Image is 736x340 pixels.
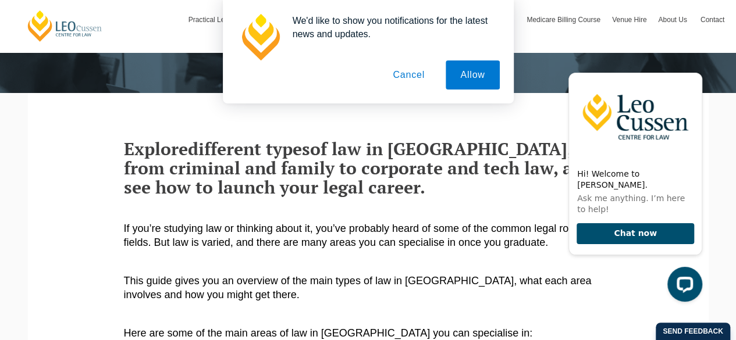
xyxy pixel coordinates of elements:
[446,60,499,90] button: Allow
[124,327,533,339] span: Here are some of the main areas of law in [GEOGRAPHIC_DATA] you can specialise in:
[237,14,283,60] img: notification icon
[559,63,707,311] iframe: LiveChat chat widget
[124,223,602,248] span: If you’re studying law or thinking about it, you’ve probably heard of some of the common legal ro...
[124,137,594,199] span: of law in [GEOGRAPHIC_DATA], from criminal and family to corporate and tech law, and see how to l...
[124,275,592,300] span: This guide gives you an overview of the main types of law in [GEOGRAPHIC_DATA], what each area in...
[283,14,500,41] div: We'd like to show you notifications for the latest news and updates.
[124,137,188,160] span: Explore
[378,60,439,90] button: Cancel
[188,137,310,160] span: different types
